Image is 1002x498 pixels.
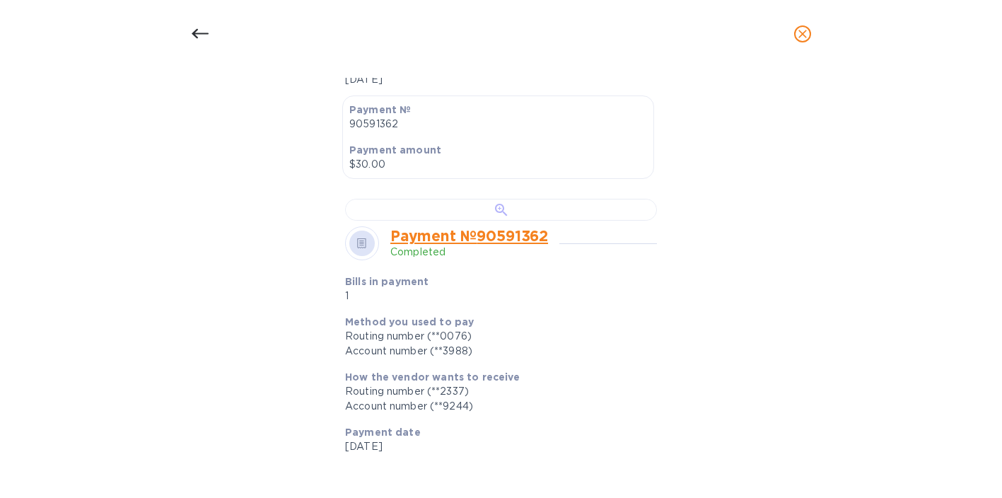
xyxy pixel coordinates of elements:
p: [DATE] [345,72,646,87]
p: [DATE] [345,439,646,454]
div: Account number (**9244) [345,399,646,414]
p: 90591362 [349,117,647,132]
b: Payment date [345,427,421,438]
b: How the vendor wants to receive [345,371,520,383]
p: 1 [345,289,545,303]
p: Completed [390,245,548,260]
b: Bills in payment [345,276,429,287]
div: Routing number (**2337) [345,384,646,399]
a: Payment № 90591362 [390,227,548,245]
div: Routing number (**0076) [345,329,646,344]
b: Payment № [349,104,411,115]
b: Method you used to pay [345,316,474,328]
b: Payment amount [349,144,441,156]
p: $30.00 [349,157,647,172]
div: Account number (**3988) [345,344,646,359]
button: close [786,17,820,51]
